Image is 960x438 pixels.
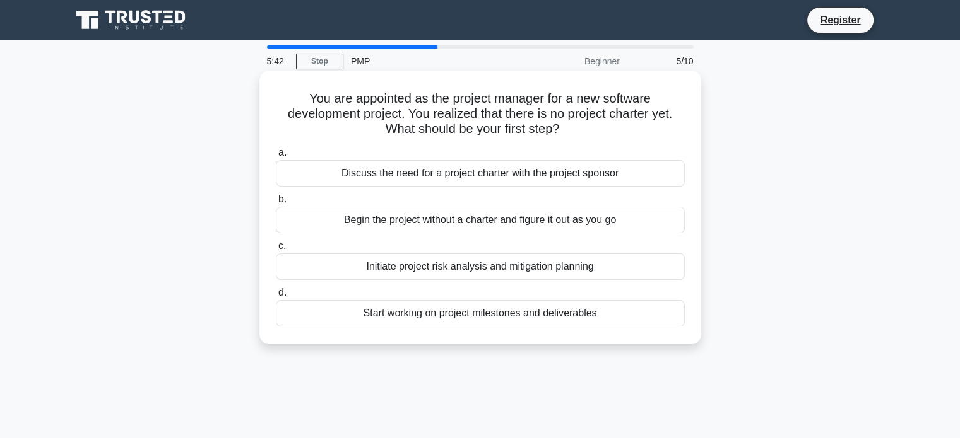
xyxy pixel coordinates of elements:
div: PMP [343,49,517,74]
div: 5:42 [259,49,296,74]
div: 5/10 [627,49,701,74]
a: Register [812,12,868,28]
a: Stop [296,54,343,69]
div: Discuss the need for a project charter with the project sponsor [276,160,685,187]
span: a. [278,147,287,158]
span: c. [278,240,286,251]
div: Initiate project risk analysis and mitigation planning [276,253,685,280]
h5: You are appointed as the project manager for a new software development project. You realized tha... [275,91,686,137]
span: d. [278,287,287,297]
div: Beginner [517,49,627,74]
div: Start working on project milestones and deliverables [276,300,685,326]
span: b. [278,193,287,204]
div: Begin the project without a charter and figure it out as you go [276,207,685,233]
